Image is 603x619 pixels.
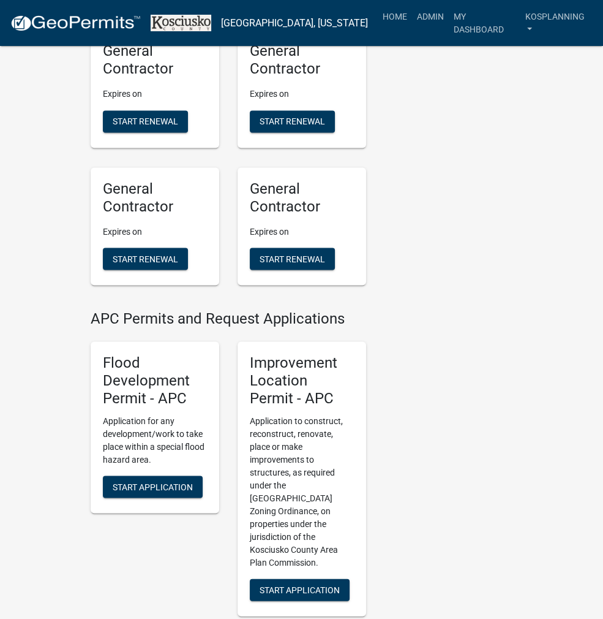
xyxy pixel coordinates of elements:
span: Start Application [113,481,193,491]
h5: General Contractor [103,42,207,78]
button: Start Renewal [250,110,335,132]
a: Admin [412,5,449,28]
button: Start Application [103,476,203,498]
p: Application to construct, reconstruct, renovate, place or make improvements to structures, as req... [250,414,354,569]
button: Start Application [250,579,350,601]
span: Start Renewal [113,116,178,126]
span: Start Renewal [260,253,325,263]
h4: APC Permits and Request Applications [91,309,366,327]
p: Expires on [103,225,207,238]
h5: General Contractor [103,180,207,215]
img: Kosciusko County, Indiana [151,15,211,31]
p: Expires on [250,225,354,238]
h5: Improvement Location Permit - APC [250,354,354,406]
button: Start Renewal [250,248,335,270]
span: Start Application [260,584,340,594]
p: Application for any development/work to take place within a special flood hazard area. [103,414,207,466]
h5: General Contractor [250,180,354,215]
span: Start Renewal [260,116,325,126]
button: Start Renewal [103,110,188,132]
a: [GEOGRAPHIC_DATA], [US_STATE] [221,13,368,34]
span: Start Renewal [113,253,178,263]
a: kosplanning [520,5,593,41]
p: Expires on [250,88,354,101]
h5: General Contractor [250,42,354,78]
h5: Flood Development Permit - APC [103,354,207,406]
a: Home [378,5,412,28]
p: Expires on [103,88,207,101]
button: Start Renewal [103,248,188,270]
a: My Dashboard [449,5,520,41]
